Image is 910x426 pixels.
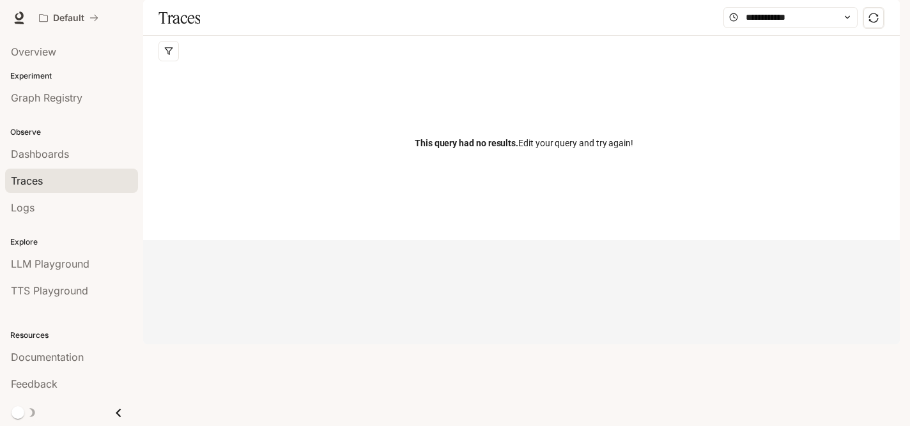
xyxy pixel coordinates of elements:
h1: Traces [158,5,200,31]
span: This query had no results. [415,138,518,148]
button: All workspaces [33,5,104,31]
p: Default [53,13,84,24]
span: sync [868,13,879,23]
span: Edit your query and try again! [415,136,633,150]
